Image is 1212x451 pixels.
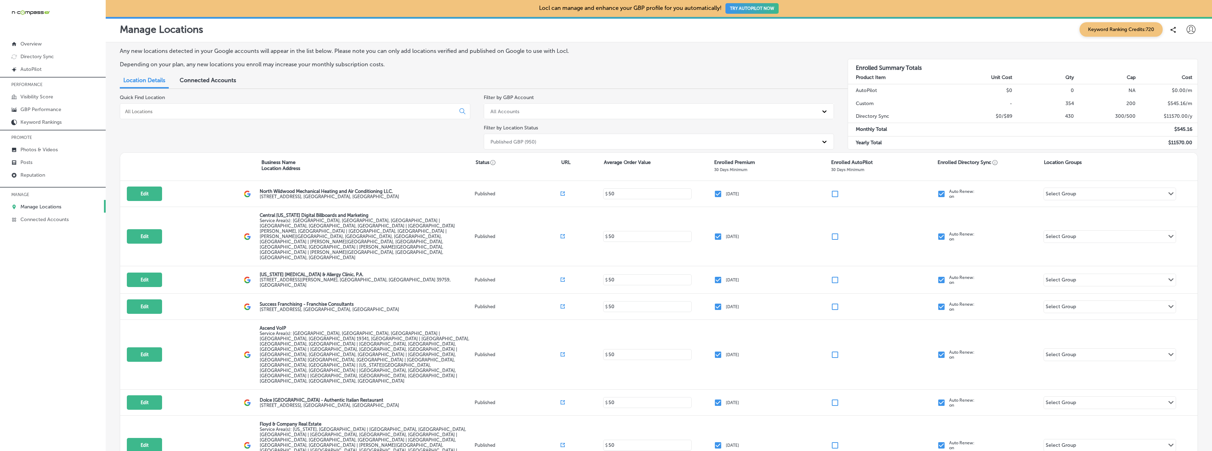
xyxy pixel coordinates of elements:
p: 30 Days Minimum [714,167,747,172]
p: GBP Performance [20,106,61,112]
p: Location Groups [1044,159,1082,165]
p: Published [475,304,561,309]
span: Connected Accounts [180,77,236,84]
img: logo [244,233,251,240]
p: Published [475,400,561,405]
button: Edit [127,347,162,362]
input: All Locations [124,108,454,115]
p: [DATE] [726,278,739,282]
p: Directory Sync [20,54,54,60]
button: TRY AUTOPILOT NOW [725,3,779,14]
td: Yearly Total [848,136,951,149]
p: Dolce [GEOGRAPHIC_DATA] - Authentic Italian Restaurant [260,397,399,403]
p: Status [476,159,561,165]
td: Monthly Total [848,123,951,136]
p: Reputation [20,172,45,178]
p: Enrolled Premium [714,159,755,165]
p: AutoPilot [20,66,42,72]
th: Qty [1013,71,1074,84]
img: logo [244,442,251,449]
img: logo [244,190,251,197]
p: Success Franchising - Franchise Consultants [260,301,399,307]
p: Posts [20,159,32,165]
p: Depending on your plan, any new locations you enroll may increase your monthly subscription costs. [120,61,821,68]
p: North Wildwood Mechanical Heating and Air Conditioning LLC. [260,189,399,194]
p: Published [475,443,561,448]
button: Edit [127,273,162,287]
p: Floyd & Company Real Estate [260,421,473,427]
span: Wilmington, DE, USA | Exton, PA 19341, USA | Berks County, PA, USA | Bucks County, PA, USA | Phil... [260,331,469,384]
td: $ 545.16 [1136,123,1198,136]
td: 200 [1074,97,1136,110]
p: Auto Renew: on [949,350,975,360]
p: Published [475,234,561,239]
p: [DATE] [726,352,739,357]
td: $0 [951,84,1012,97]
label: [STREET_ADDRESS] , [GEOGRAPHIC_DATA], [GEOGRAPHIC_DATA] [260,403,399,408]
td: AutoPilot [848,84,951,97]
p: $ [605,278,608,282]
td: Custom [848,97,951,110]
button: Edit [127,229,162,244]
p: $ [605,352,608,357]
div: Select Group [1046,400,1076,408]
button: Edit [127,395,162,410]
p: Auto Renew: on [949,440,975,450]
img: 660ab0bf-5cc7-4cb8-ba1c-48b5ae0f18e60NCTV_CLogo_TV_Black_-500x88.png [11,9,50,16]
span: Orlando, FL, USA | Kissimmee, FL, USA | Meadow Woods, FL 32824, USA | Hunters Creek, FL 32837, US... [260,218,455,260]
p: Auto Renew: on [949,232,975,242]
p: [DATE] [726,400,739,405]
p: $ [605,400,608,405]
h3: Enrolled Summary Totals [848,59,1198,71]
th: Cost [1136,71,1198,84]
th: Cap [1074,71,1136,84]
p: Photos & Videos [20,147,58,153]
p: Published [475,277,561,282]
th: Unit Cost [951,71,1012,84]
img: logo [244,351,251,358]
p: Any new locations detected in your Google accounts will appear in the list below. Please note you... [120,48,821,54]
p: Keyword Rankings [20,119,62,125]
td: Directory Sync [848,110,951,123]
p: Enrolled AutoPilot [831,159,873,165]
img: logo [244,276,251,284]
p: $ [605,191,608,196]
p: Ascend VoIP [260,325,473,331]
strong: Product Item [856,74,886,80]
span: Keyword Ranking Credits: 720 [1080,22,1163,37]
td: NA [1074,84,1136,97]
td: $ 11570.00 [1136,136,1198,149]
p: $ [605,304,608,309]
div: Select Group [1046,442,1076,450]
div: Select Group [1046,233,1076,242]
div: Select Group [1046,352,1076,360]
span: Location Details [123,77,165,84]
p: $ [605,443,608,448]
button: Edit [127,187,162,201]
p: [DATE] [726,191,739,196]
p: $ [605,234,608,239]
p: Auto Renew: on [949,302,975,312]
p: [US_STATE] [MEDICAL_DATA] & Allergy Clinic, P.A. [260,272,473,277]
div: Published GBP (950) [490,139,536,145]
label: [STREET_ADDRESS] , [GEOGRAPHIC_DATA], [GEOGRAPHIC_DATA] [260,307,399,312]
p: Business Name Location Address [261,159,300,171]
p: Manage Locations [20,204,61,210]
img: logo [244,399,251,406]
div: All Accounts [490,108,519,114]
button: Edit [127,299,162,314]
p: [DATE] [726,443,739,448]
p: Auto Renew: on [949,275,975,285]
td: $0/$89 [951,110,1012,123]
p: [DATE] [726,304,739,309]
p: URL [561,159,570,165]
p: Connected Accounts [20,217,69,223]
label: [STREET_ADDRESS][PERSON_NAME] , [GEOGRAPHIC_DATA], [GEOGRAPHIC_DATA] 39759, [GEOGRAPHIC_DATA] [260,277,473,288]
div: Select Group [1046,304,1076,312]
td: $ 545.16 /m [1136,97,1198,110]
td: 0 [1013,84,1074,97]
label: Filter by GBP Account [484,95,534,100]
p: Enrolled Directory Sync [938,159,998,165]
label: [STREET_ADDRESS] , [GEOGRAPHIC_DATA], [GEOGRAPHIC_DATA] [260,194,399,199]
label: Quick Find Location [120,95,165,100]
